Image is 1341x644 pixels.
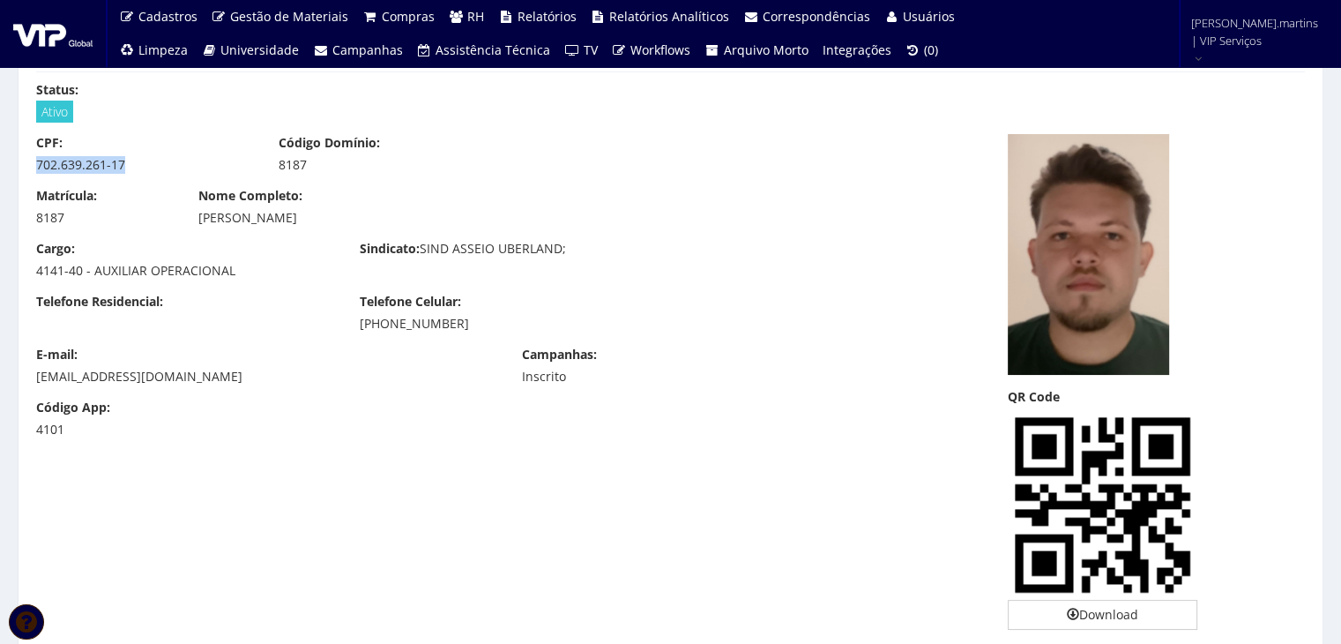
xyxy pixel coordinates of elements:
span: Correspondências [763,8,870,25]
span: Workflows [630,41,690,58]
span: RH [467,8,484,25]
div: Inscrito [522,368,738,386]
span: Usuários [903,8,955,25]
span: Relatórios Analíticos [609,8,729,25]
span: [PERSON_NAME].martins | VIP Serviços [1191,14,1318,49]
span: (0) [924,41,938,58]
label: Nome Completo: [198,187,302,205]
div: SIND ASSEIO UBERLAND; [346,240,670,262]
span: Campanhas [332,41,403,58]
label: Sindicato: [360,240,420,258]
span: Integrações [823,41,891,58]
a: Limpeza [112,34,195,67]
a: Campanhas [306,34,410,67]
div: [PHONE_NUMBER] [360,315,657,333]
span: Cadastros [138,8,197,25]
div: [EMAIL_ADDRESS][DOMAIN_NAME] [36,368,495,386]
a: Download [1008,600,1197,630]
label: Campanhas: [522,346,597,363]
img: logo [13,20,93,47]
span: Universidade [220,41,299,58]
img: captura-de-tela-2025-09-16-095048-175802731668c95e349a677.png [1008,134,1169,375]
label: Telefone Celular: [360,293,461,311]
span: TV [584,41,598,58]
label: Cargo: [36,240,75,258]
span: Gestão de Materiais [230,8,348,25]
a: Assistência Técnica [410,34,558,67]
label: E-mail: [36,346,78,363]
span: Assistência Técnica [436,41,550,58]
label: Código App: [36,399,110,416]
label: Telefone Residencial: [36,293,163,311]
div: 4101 [36,421,172,438]
div: 8187 [36,209,172,227]
label: CPF: [36,134,63,152]
a: TV [557,34,605,67]
a: Integrações [816,34,898,67]
a: Universidade [195,34,307,67]
a: Workflows [605,34,698,67]
span: Limpeza [138,41,188,58]
div: 702.639.261-17 [36,156,252,174]
span: Ativo [36,101,73,123]
label: Matrícula: [36,187,97,205]
img: 83gkNXY4AAAAASUVORK5CYII= [1008,410,1197,600]
label: QR Code [1008,388,1060,406]
label: Código Domínio: [279,134,380,152]
a: (0) [898,34,946,67]
div: 8187 [279,156,495,174]
span: Arquivo Morto [724,41,808,58]
a: Arquivo Morto [697,34,816,67]
div: 4141-40 - AUXILIAR OPERACIONAL [36,262,333,280]
div: [PERSON_NAME] [198,209,820,227]
label: Status: [36,81,78,99]
span: Compras [382,8,435,25]
span: Relatórios [518,8,577,25]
